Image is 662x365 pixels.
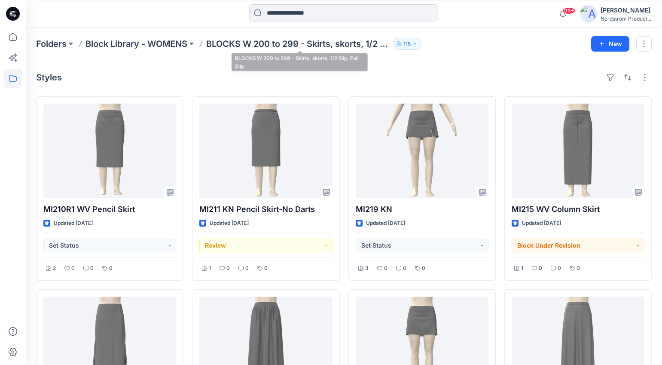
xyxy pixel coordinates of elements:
[562,7,575,14] span: 99+
[558,264,561,273] p: 0
[512,203,644,215] p: MI215 WV Column Skirt
[226,264,230,273] p: 0
[36,72,62,83] h4: Styles
[245,264,249,273] p: 0
[539,264,542,273] p: 0
[356,104,488,198] a: MI219 KN
[264,264,268,273] p: 0
[210,219,249,228] p: Updated [DATE]
[366,219,405,228] p: Updated [DATE]
[601,5,651,15] div: [PERSON_NAME]
[512,104,644,198] a: MI215 WV Column Skirt
[365,264,369,273] p: 3
[403,39,411,49] p: 115
[384,264,387,273] p: 0
[521,264,523,273] p: 1
[209,264,211,273] p: 1
[206,38,389,50] p: BLOCKS W 200 to 299 - Skirts, skorts, 1/2 Slip, Full Slip
[90,264,94,273] p: 0
[199,104,332,198] a: MI211 KN Pencil Skirt-No Darts
[522,219,561,228] p: Updated [DATE]
[43,203,176,215] p: MI210R1 WV Pencil Skirt
[356,203,488,215] p: MI219 KN
[85,38,187,50] a: Block Library - WOMENS
[422,264,425,273] p: 0
[580,5,597,22] img: avatar
[601,15,651,22] div: Nordstrom Product...
[577,264,580,273] p: 0
[199,203,332,215] p: MI211 KN Pencil Skirt-No Darts
[393,38,421,50] button: 115
[403,264,406,273] p: 0
[591,36,629,52] button: New
[53,264,56,273] p: 2
[71,264,75,273] p: 0
[109,264,113,273] p: 0
[54,219,93,228] p: Updated [DATE]
[43,104,176,198] a: MI210R1 WV Pencil Skirt
[36,38,67,50] a: Folders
